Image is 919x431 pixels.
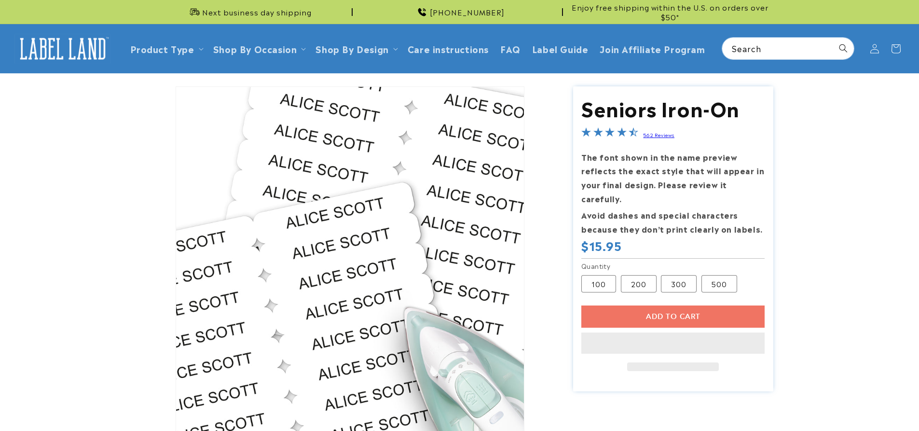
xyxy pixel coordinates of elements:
strong: The font shown in the name preview reflects the exact style that will appear in your final design... [581,151,764,204]
a: Product Type [130,42,194,55]
span: Join Affiliate Program [600,43,705,54]
a: Join Affiliate Program [594,37,711,60]
label: 300 [661,275,697,292]
span: Care instructions [408,43,489,54]
a: 562 Reviews [643,131,674,138]
span: FAQ [500,43,521,54]
summary: Product Type [124,37,207,60]
label: 200 [621,275,657,292]
strong: Avoid dashes and special characters because they don’t print clearly on labels. [581,209,763,235]
a: Shop By Design [315,42,388,55]
summary: Shop By Occasion [207,37,310,60]
button: Search [833,38,854,59]
span: [PHONE_NUMBER] [430,7,505,17]
legend: Quantity [581,261,611,271]
a: Care instructions [402,37,494,60]
span: 4.4-star overall rating [581,128,638,140]
span: Enjoy free shipping within the U.S. on orders over $50* [567,2,773,21]
span: $15.95 [581,238,622,253]
img: Label Land [14,34,111,64]
a: Label Land [11,30,115,67]
h1: Seniors Iron-On [581,95,765,120]
span: Next business day shipping [202,7,312,17]
label: 100 [581,275,616,292]
summary: Shop By Design [310,37,401,60]
a: FAQ [494,37,526,60]
span: Label Guide [532,43,589,54]
span: Shop By Occasion [213,43,297,54]
a: Label Guide [526,37,594,60]
label: 500 [701,275,737,292]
